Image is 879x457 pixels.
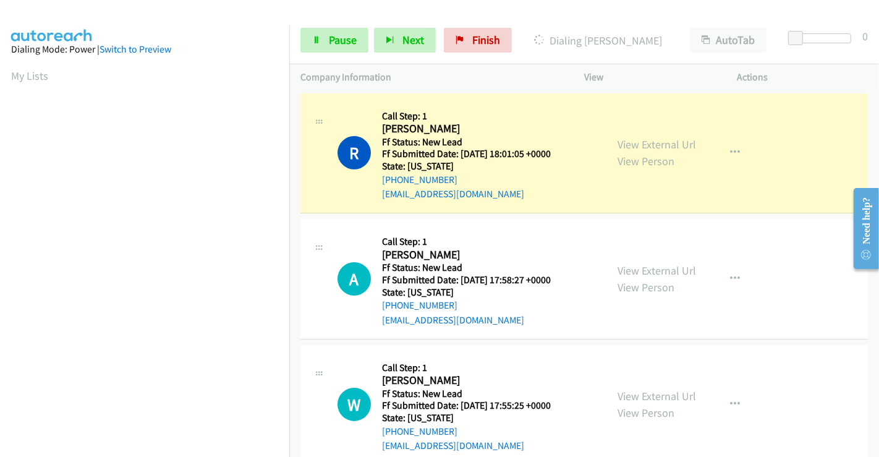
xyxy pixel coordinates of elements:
[382,122,566,136] h2: [PERSON_NAME]
[382,248,566,262] h2: [PERSON_NAME]
[862,28,868,45] div: 0
[618,154,674,168] a: View Person
[472,33,500,47] span: Finish
[382,236,566,248] h5: Call Step: 1
[382,188,524,200] a: [EMAIL_ADDRESS][DOMAIN_NAME]
[382,362,566,374] h5: Call Step: 1
[382,314,524,326] a: [EMAIL_ADDRESS][DOMAIN_NAME]
[690,28,766,53] button: AutoTab
[844,179,879,278] iframe: Resource Center
[382,174,457,186] a: [PHONE_NUMBER]
[338,388,371,421] h1: W
[444,28,512,53] a: Finish
[382,299,457,311] a: [PHONE_NUMBER]
[618,406,674,420] a: View Person
[329,33,357,47] span: Pause
[584,70,715,85] p: View
[100,43,171,55] a: Switch to Preview
[338,388,371,421] div: The call is yet to be attempted
[382,286,566,299] h5: State: [US_STATE]
[374,28,436,53] button: Next
[794,33,851,43] div: Delay between calls (in seconds)
[618,263,696,278] a: View External Url
[618,389,696,403] a: View External Url
[737,70,868,85] p: Actions
[338,262,371,296] h1: A
[402,33,424,47] span: Next
[300,28,368,53] a: Pause
[382,136,566,148] h5: Ff Status: New Lead
[300,70,562,85] p: Company Information
[382,148,566,160] h5: Ff Submitted Date: [DATE] 18:01:05 +0000
[529,32,668,49] p: Dialing [PERSON_NAME]
[11,42,278,57] div: Dialing Mode: Power |
[382,274,566,286] h5: Ff Submitted Date: [DATE] 17:58:27 +0000
[382,440,524,451] a: [EMAIL_ADDRESS][DOMAIN_NAME]
[382,388,566,400] h5: Ff Status: New Lead
[382,374,566,388] h2: [PERSON_NAME]
[382,110,566,122] h5: Call Step: 1
[382,412,566,424] h5: State: [US_STATE]
[338,262,371,296] div: The call is yet to be attempted
[618,280,674,294] a: View Person
[11,69,48,83] a: My Lists
[382,425,457,437] a: [PHONE_NUMBER]
[338,136,371,169] h1: R
[382,262,566,274] h5: Ff Status: New Lead
[618,137,696,152] a: View External Url
[382,160,566,173] h5: State: [US_STATE]
[382,399,566,412] h5: Ff Submitted Date: [DATE] 17:55:25 +0000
